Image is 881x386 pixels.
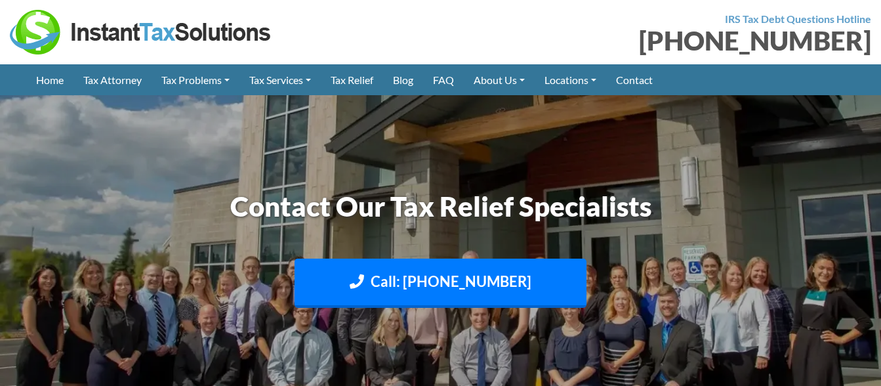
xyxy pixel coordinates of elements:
[451,28,872,54] div: [PHONE_NUMBER]
[464,64,535,95] a: About Us
[321,64,383,95] a: Tax Relief
[239,64,321,95] a: Tax Services
[10,24,272,37] a: Instant Tax Solutions Logo
[152,64,239,95] a: Tax Problems
[423,64,464,95] a: FAQ
[77,187,805,226] h1: Contact Our Tax Relief Specialists
[10,10,272,54] img: Instant Tax Solutions Logo
[725,12,871,25] strong: IRS Tax Debt Questions Hotline
[535,64,606,95] a: Locations
[383,64,423,95] a: Blog
[73,64,152,95] a: Tax Attorney
[295,259,586,308] a: Call: [PHONE_NUMBER]
[606,64,663,95] a: Contact
[26,64,73,95] a: Home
